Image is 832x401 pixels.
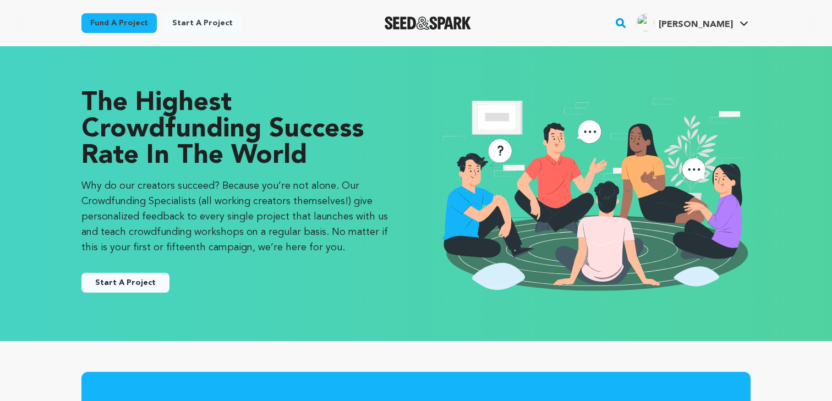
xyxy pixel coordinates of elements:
p: Why do our creators succeed? Because you’re not alone. Our Crowdfunding Specialists (all working ... [81,178,394,255]
span: [PERSON_NAME] [659,20,733,29]
img: ACg8ocLbOnsH6lGrvunZa2feUhq2acIadmefmbDQv9UWssDk-ngvVlW4=s96-c [637,14,654,31]
a: Quinn A.'s Profile [634,12,751,31]
button: Start A Project [81,273,169,293]
span: Quinn A.'s Profile [634,12,751,35]
a: Seed&Spark Homepage [385,17,471,30]
img: seedandspark start project illustration image [438,90,751,297]
a: Fund a project [81,13,157,33]
img: Seed&Spark Logo Dark Mode [385,17,471,30]
div: Quinn A.'s Profile [637,14,733,31]
p: The Highest Crowdfunding Success Rate in the World [81,90,394,169]
a: Start a project [163,13,242,33]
